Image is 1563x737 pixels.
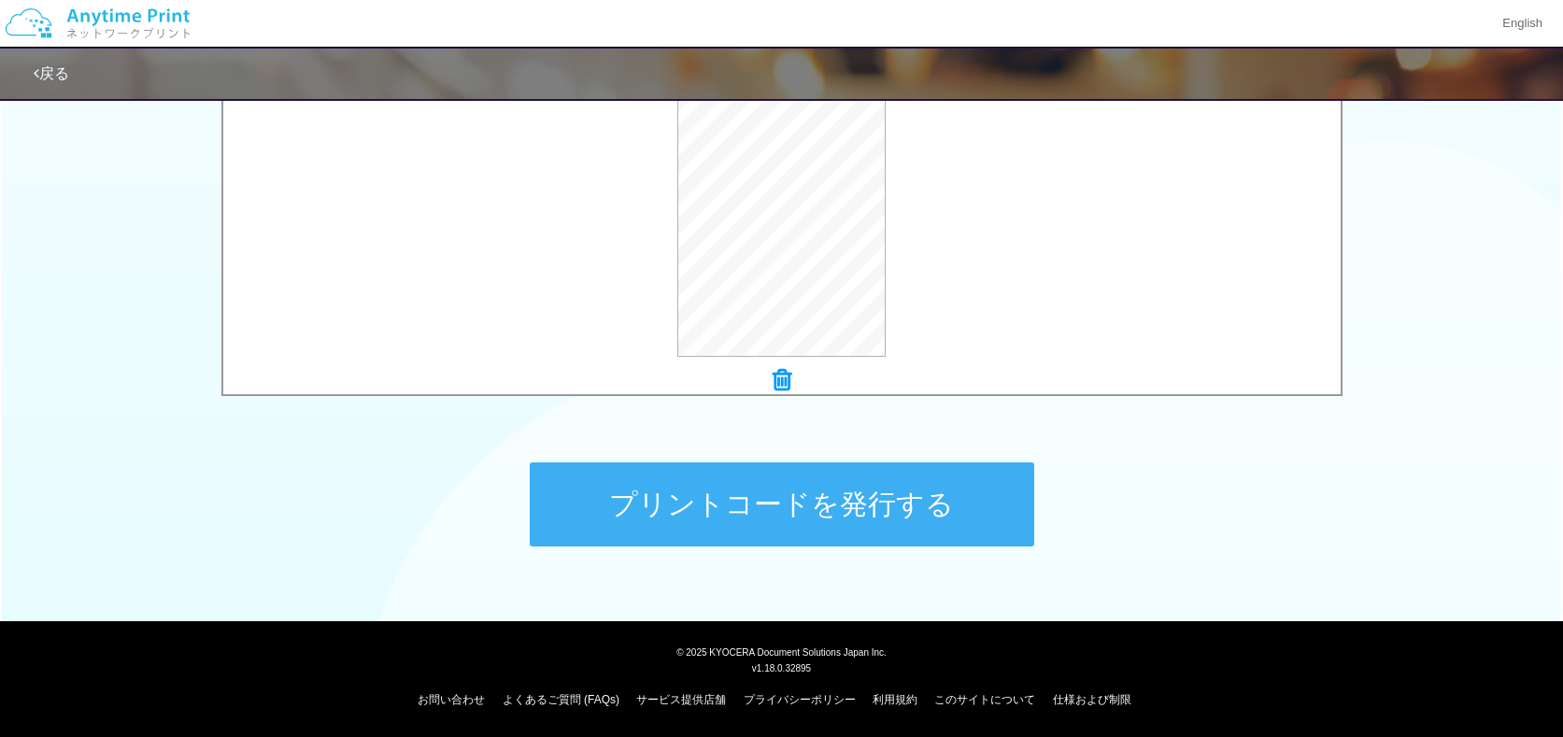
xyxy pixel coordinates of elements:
a: このサイトについて [934,693,1035,706]
a: 戻る [34,65,69,81]
a: プライバシーポリシー [744,693,856,706]
button: プリントコードを発行する [530,462,1034,546]
a: 利用規約 [873,693,917,706]
span: v1.18.0.32895 [752,662,811,673]
a: 仕様および制限 [1053,693,1131,706]
a: サービス提供店舗 [636,693,726,706]
span: © 2025 KYOCERA Document Solutions Japan Inc. [676,645,887,658]
a: お問い合わせ [418,693,485,706]
a: よくあるご質問 (FAQs) [503,693,619,706]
